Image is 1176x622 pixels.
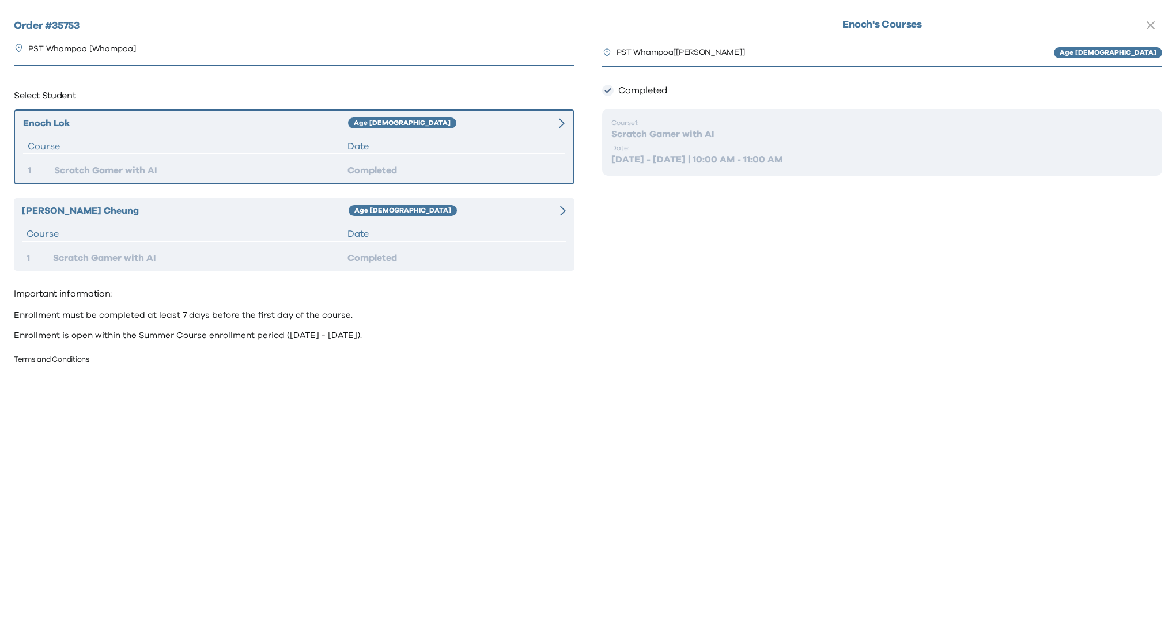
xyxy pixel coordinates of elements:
div: Course [28,139,347,153]
h2: Order # 35753 [14,18,574,34]
div: Scratch Gamer with AI [53,251,347,265]
a: Terms and Conditions [14,356,90,363]
p: Scratch Gamer with AI [611,127,1154,141]
div: Age [DEMOGRAPHIC_DATA] [348,117,456,129]
div: 1 [27,251,53,265]
p: PST Whampoa [Whampoa] [28,43,136,55]
p: PST Whampoa [ [PERSON_NAME] ] [617,43,745,62]
div: Course [27,227,347,241]
p: Date: [611,143,1154,153]
div: Age [DEMOGRAPHIC_DATA] [1054,47,1162,59]
p: Enrollment must be completed at least 7 days before the first day of the course. [14,310,574,321]
p: [DATE] - [DATE] | 10:00 AM - 11:00 AM [611,153,1154,166]
div: Date [347,227,561,241]
div: Enoch Lok [23,116,348,130]
p: Important information: [14,285,574,303]
div: 1 [28,164,54,177]
div: Scratch Gamer with AI [54,164,347,177]
p: Select Student [14,86,574,105]
div: Completed [347,164,561,177]
div: Age [DEMOGRAPHIC_DATA] [349,205,457,217]
div: [PERSON_NAME] Cheung [22,204,349,218]
div: Date [347,139,561,153]
h2: Completed [618,81,667,100]
p: Course 1 : [611,118,1154,127]
h1: Enoch 's Courses [842,18,922,32]
p: Enrollment is open within the Summer Course enrollment period ([DATE] - [DATE]). [14,330,574,342]
div: Completed [347,251,561,265]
